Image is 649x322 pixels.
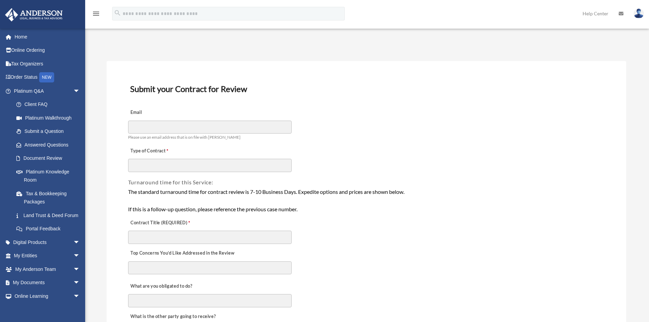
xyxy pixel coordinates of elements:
[92,12,100,18] a: menu
[73,289,87,303] span: arrow_drop_down
[73,235,87,249] span: arrow_drop_down
[73,249,87,263] span: arrow_drop_down
[92,10,100,18] i: menu
[128,108,196,118] label: Email
[127,82,605,96] h3: Submit your Contract for Review
[39,72,54,82] div: NEW
[5,276,90,290] a: My Documentsarrow_drop_down
[128,312,218,321] label: What is the other party going to receive?
[5,44,90,57] a: Online Ordering
[5,71,90,85] a: Order StatusNEW
[128,218,196,228] label: Contract Title (REQUIRED)
[128,281,196,291] label: What are you obligated to do?
[5,57,90,71] a: Tax Organizers
[10,152,87,165] a: Document Review
[128,248,236,258] label: Top Concerns You’d Like Addressed in the Review
[10,138,90,152] a: Answered Questions
[634,9,644,18] img: User Pic
[10,165,90,187] a: Platinum Knowledge Room
[128,179,213,185] span: Turnaround time for this Service:
[73,276,87,290] span: arrow_drop_down
[10,98,90,111] a: Client FAQ
[73,262,87,276] span: arrow_drop_down
[5,249,90,263] a: My Entitiesarrow_drop_down
[5,84,90,98] a: Platinum Q&Aarrow_drop_down
[5,30,90,44] a: Home
[10,125,90,138] a: Submit a Question
[3,8,65,21] img: Anderson Advisors Platinum Portal
[5,235,90,249] a: Digital Productsarrow_drop_down
[128,146,196,156] label: Type of Contract
[5,262,90,276] a: My Anderson Teamarrow_drop_down
[10,187,90,209] a: Tax & Bookkeeping Packages
[10,209,90,222] a: Land Trust & Deed Forum
[73,84,87,98] span: arrow_drop_down
[5,289,90,303] a: Online Learningarrow_drop_down
[10,222,90,236] a: Portal Feedback
[128,135,241,140] span: Please use an email address that is on file with [PERSON_NAME]
[114,9,121,17] i: search
[10,111,90,125] a: Platinum Walkthrough
[128,187,605,214] div: The standard turnaround time for contract review is 7-10 Business Days. Expedite options and pric...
